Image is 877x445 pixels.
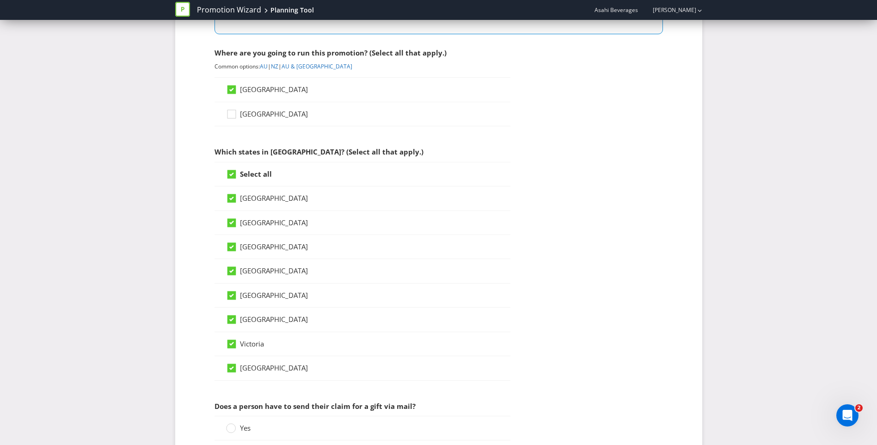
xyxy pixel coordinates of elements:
span: | [268,62,271,70]
span: Yes [240,423,251,433]
div: Planning Tool [270,6,314,15]
a: NZ [271,62,278,70]
span: [GEOGRAPHIC_DATA] [240,242,308,251]
span: 2 [855,404,863,412]
strong: Select all [240,169,272,179]
span: Victoria [240,339,264,348]
span: | [278,62,282,70]
a: AU & [GEOGRAPHIC_DATA] [282,62,352,70]
div: Where are you going to run this promotion? (Select all that apply.) [215,43,510,62]
iframe: Intercom live chat [836,404,859,426]
a: [PERSON_NAME] [644,6,696,14]
span: [GEOGRAPHIC_DATA] [240,363,308,372]
span: [GEOGRAPHIC_DATA] [240,266,308,275]
span: [GEOGRAPHIC_DATA] [240,218,308,227]
a: AU [260,62,268,70]
span: Which states in [GEOGRAPHIC_DATA]? (Select all that apply.) [215,147,423,156]
span: Common options: [215,62,260,70]
span: [GEOGRAPHIC_DATA] [240,109,308,118]
span: [GEOGRAPHIC_DATA] [240,315,308,324]
span: Does a person have to send their claim for a gift via mail? [215,402,416,411]
span: Asahi Beverages [595,6,638,14]
a: Promotion Wizard [197,5,261,15]
span: [GEOGRAPHIC_DATA] [240,193,308,203]
span: [GEOGRAPHIC_DATA] [240,85,308,94]
span: [GEOGRAPHIC_DATA] [240,290,308,300]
